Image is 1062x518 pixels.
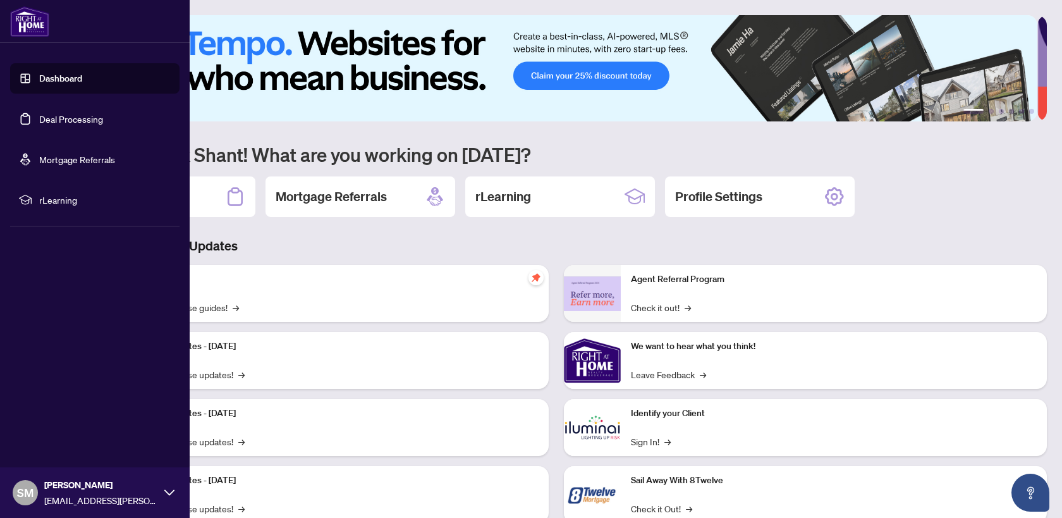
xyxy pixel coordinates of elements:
[238,435,245,448] span: →
[17,484,34,502] span: SM
[475,188,531,206] h2: rLearning
[1019,109,1024,114] button: 5
[675,188,762,206] h2: Profile Settings
[631,407,1037,421] p: Identify your Client
[631,300,691,314] a: Check it out!→
[564,276,621,311] img: Agent Referral Program
[989,109,994,114] button: 2
[664,435,671,448] span: →
[564,399,621,456] img: Identify your Client
[66,237,1047,255] h3: Brokerage & Industry Updates
[44,478,158,492] span: [PERSON_NAME]
[686,502,692,515] span: →
[233,300,239,314] span: →
[631,502,692,515] a: Check it Out!→
[1011,474,1049,512] button: Open asap
[133,474,539,488] p: Platform Updates - [DATE]
[66,142,1047,166] h1: Welcome back Shant! What are you working on [DATE]?
[963,109,984,114] button: 1
[39,113,103,125] a: Deal Processing
[133,273,539,287] p: Self-Help
[276,188,387,206] h2: Mortgage Referrals
[528,270,544,285] span: pushpin
[1029,109,1034,114] button: 6
[238,502,245,515] span: →
[631,367,706,381] a: Leave Feedback→
[685,300,691,314] span: →
[999,109,1004,114] button: 3
[631,435,671,448] a: Sign In!→
[238,367,245,381] span: →
[39,73,82,84] a: Dashboard
[564,332,621,389] img: We want to hear what you think!
[1009,109,1014,114] button: 4
[44,493,158,507] span: [EMAIL_ADDRESS][PERSON_NAME][DOMAIN_NAME]
[700,367,706,381] span: →
[39,154,115,165] a: Mortgage Referrals
[631,273,1037,287] p: Agent Referral Program
[631,474,1037,488] p: Sail Away With 8Twelve
[10,6,49,37] img: logo
[66,15,1037,121] img: Slide 0
[133,407,539,421] p: Platform Updates - [DATE]
[133,340,539,354] p: Platform Updates - [DATE]
[39,193,171,207] span: rLearning
[631,340,1037,354] p: We want to hear what you think!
